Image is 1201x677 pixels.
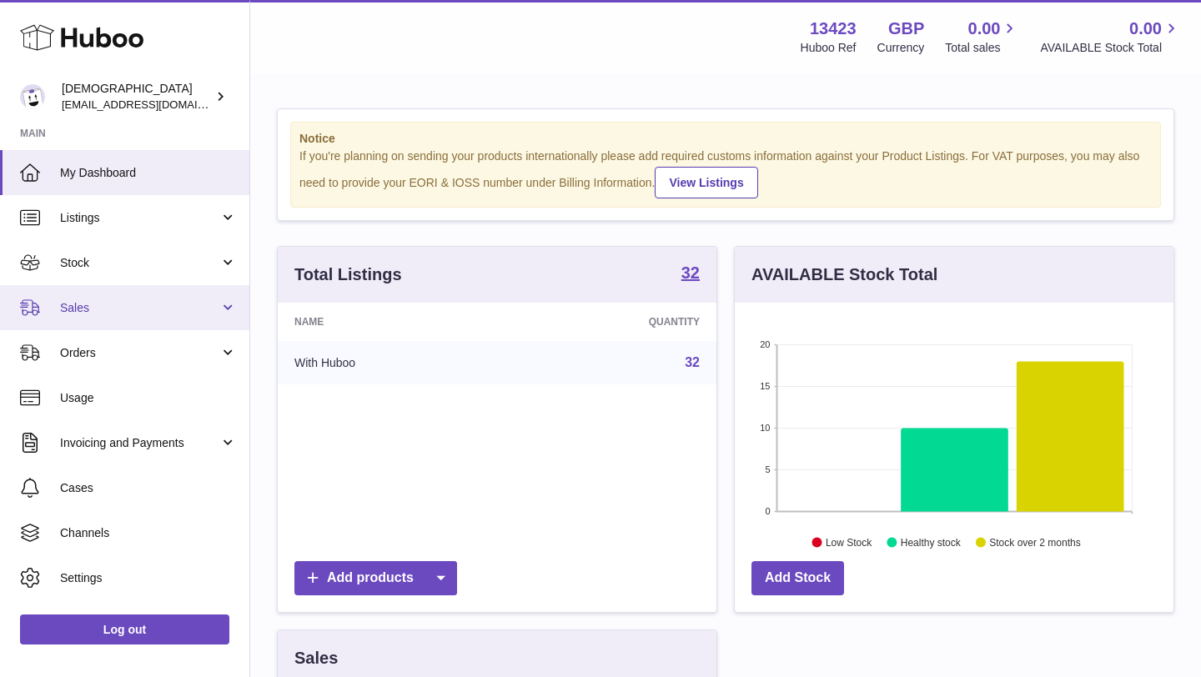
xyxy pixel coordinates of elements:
strong: GBP [888,18,924,40]
span: Channels [60,525,237,541]
text: Healthy stock [901,536,962,548]
h3: Total Listings [294,263,402,286]
th: Quantity [509,303,716,341]
text: Stock over 2 months [989,536,1080,548]
div: Huboo Ref [801,40,857,56]
strong: Notice [299,131,1152,147]
text: 10 [760,423,770,433]
span: 0.00 [1129,18,1162,40]
span: Settings [60,570,237,586]
a: View Listings [655,167,757,198]
img: olgazyuz@outlook.com [20,84,45,109]
td: With Huboo [278,341,509,384]
a: 0.00 Total sales [945,18,1019,56]
span: [EMAIL_ADDRESS][DOMAIN_NAME] [62,98,245,111]
span: My Dashboard [60,165,237,181]
a: Add Stock [751,561,844,595]
strong: 13423 [810,18,857,40]
th: Name [278,303,509,341]
a: Add products [294,561,457,595]
text: 15 [760,381,770,391]
span: 0.00 [968,18,1001,40]
span: Listings [60,210,219,226]
span: Total sales [945,40,1019,56]
span: Sales [60,300,219,316]
a: 0.00 AVAILABLE Stock Total [1040,18,1181,56]
a: 32 [681,264,700,284]
span: Orders [60,345,219,361]
span: Usage [60,390,237,406]
span: Stock [60,255,219,271]
strong: 32 [681,264,700,281]
div: [DEMOGRAPHIC_DATA] [62,81,212,113]
a: 32 [685,355,700,369]
text: 20 [760,339,770,349]
text: 0 [765,506,770,516]
text: 5 [765,464,770,474]
text: Low Stock [826,536,872,548]
span: AVAILABLE Stock Total [1040,40,1181,56]
a: Log out [20,614,229,644]
span: Invoicing and Payments [60,435,219,451]
h3: Sales [294,647,338,669]
h3: AVAILABLE Stock Total [751,263,937,286]
span: Cases [60,480,237,496]
div: If you're planning on sending your products internationally please add required customs informati... [299,148,1152,198]
div: Currency [877,40,925,56]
